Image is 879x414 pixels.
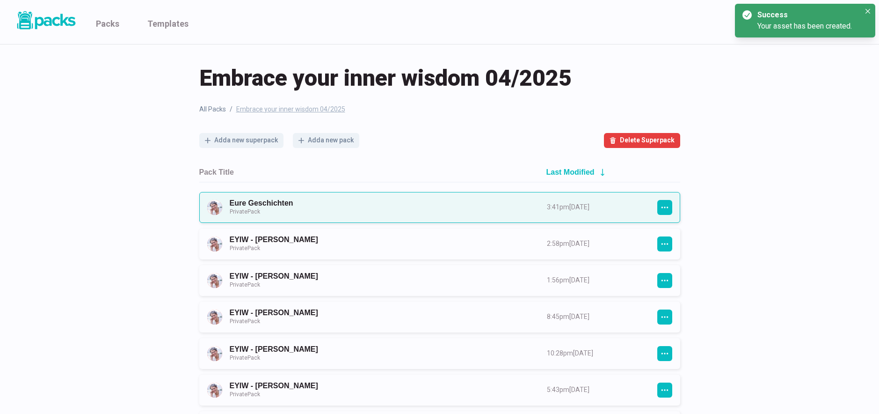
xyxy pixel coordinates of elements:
[14,9,77,35] a: Packs logo
[199,133,283,148] button: Adda new superpack
[293,133,359,148] button: Adda new pack
[862,6,873,17] button: Close
[199,168,234,177] h2: Pack Title
[604,133,680,148] button: Delete Superpack
[230,104,232,114] span: /
[199,104,226,114] a: All Packs
[199,63,572,93] span: Embrace your inner wisdom 04/2025
[757,9,857,21] div: Success
[546,168,595,177] h2: Last Modified
[14,9,77,31] img: Packs logo
[757,21,860,32] div: Your asset has been created.
[199,104,680,114] nav: breadcrumb
[236,104,345,114] span: Embrace your inner wisdom 04/2025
